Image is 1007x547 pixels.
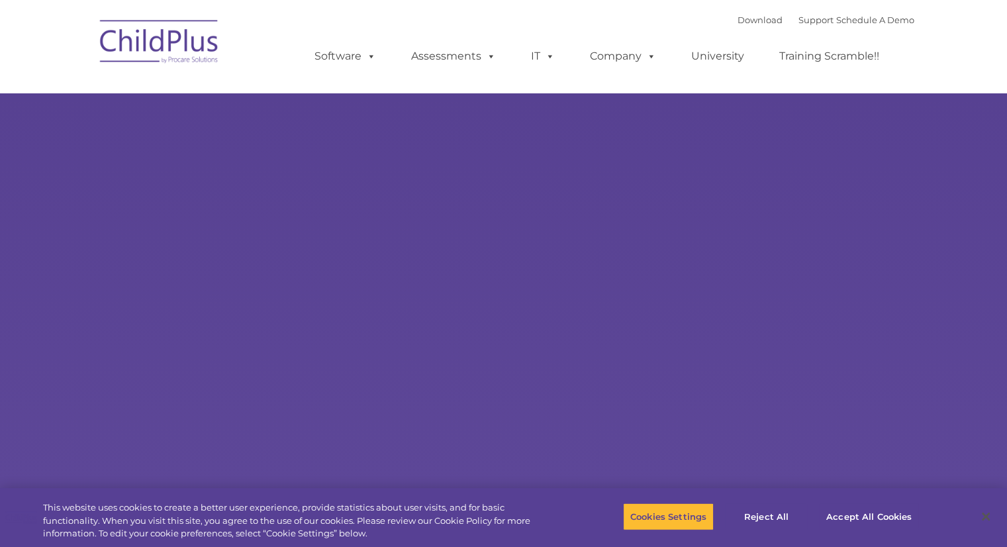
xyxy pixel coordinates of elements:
a: Company [577,43,669,70]
font: | [738,15,914,25]
button: Cookies Settings [623,503,714,530]
a: University [678,43,757,70]
a: Software [301,43,389,70]
a: Support [798,15,834,25]
button: Close [971,502,1000,531]
a: Training Scramble!! [766,43,892,70]
img: ChildPlus by Procare Solutions [93,11,226,77]
button: Accept All Cookies [819,503,919,530]
a: Download [738,15,783,25]
button: Reject All [725,503,808,530]
a: Assessments [398,43,509,70]
a: Schedule A Demo [836,15,914,25]
div: This website uses cookies to create a better user experience, provide statistics about user visit... [43,501,554,540]
a: IT [518,43,568,70]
